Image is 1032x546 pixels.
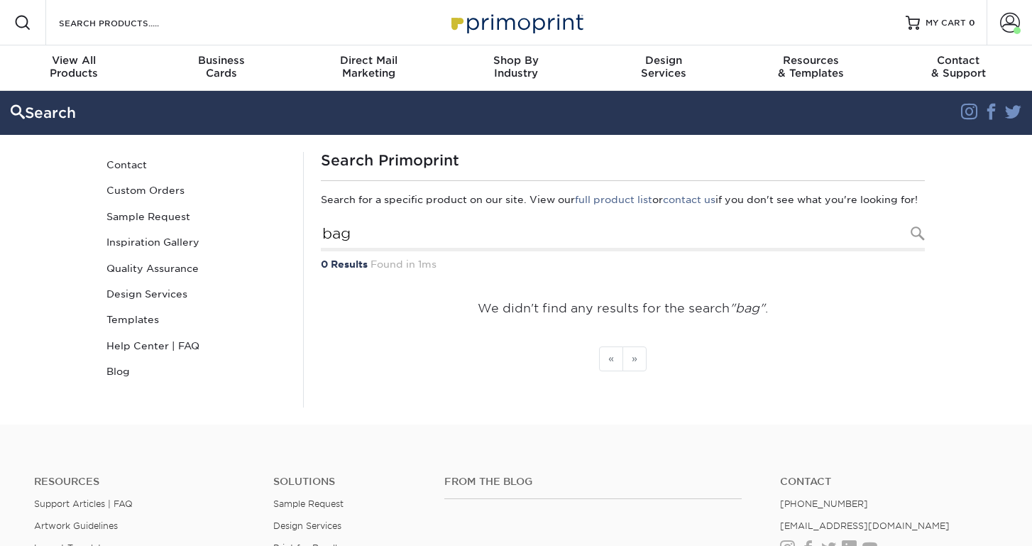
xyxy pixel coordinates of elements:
[884,45,1032,91] a: Contact& Support
[884,54,1032,67] span: Contact
[969,18,975,28] span: 0
[370,258,437,270] span: Found in 1ms
[590,54,737,80] div: Services
[101,333,292,359] a: Help Center | FAQ
[445,7,587,38] img: Primoprint
[295,45,442,91] a: Direct MailMarketing
[321,192,925,207] p: Search for a specific product on our site. View our or if you don't see what you're looking for!
[101,256,292,281] a: Quality Assurance
[101,204,292,229] a: Sample Request
[442,54,590,67] span: Shop By
[101,178,292,203] a: Custom Orders
[34,476,252,488] h4: Resources
[34,498,133,509] a: Support Articles | FAQ
[442,54,590,80] div: Industry
[101,359,292,384] a: Blog
[57,14,196,31] input: SEARCH PRODUCTS.....
[148,54,295,80] div: Cards
[575,194,652,205] a: full product list
[780,476,998,488] a: Contact
[884,54,1032,80] div: & Support
[321,219,925,251] input: Search Products...
[101,281,292,307] a: Design Services
[148,54,295,67] span: Business
[780,520,950,531] a: [EMAIL_ADDRESS][DOMAIN_NAME]
[295,54,442,67] span: Direct Mail
[321,258,368,270] strong: 0 Results
[737,54,885,67] span: Resources
[273,520,341,531] a: Design Services
[101,307,292,332] a: Templates
[590,54,737,67] span: Design
[321,152,925,169] h1: Search Primoprint
[737,54,885,80] div: & Templates
[273,476,423,488] h4: Solutions
[101,152,292,178] a: Contact
[442,45,590,91] a: Shop ByIndustry
[273,498,344,509] a: Sample Request
[926,17,966,29] span: MY CART
[444,476,741,488] h4: From the Blog
[737,45,885,91] a: Resources& Templates
[101,229,292,255] a: Inspiration Gallery
[730,301,765,315] em: "bag"
[34,520,118,531] a: Artwork Guidelines
[590,45,737,91] a: DesignServices
[780,498,868,509] a: [PHONE_NUMBER]
[321,300,925,318] p: We didn't find any results for the search .
[148,45,295,91] a: BusinessCards
[663,194,715,205] a: contact us
[295,54,442,80] div: Marketing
